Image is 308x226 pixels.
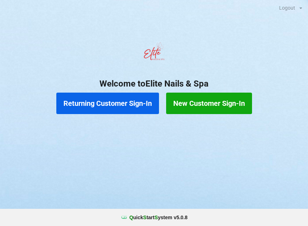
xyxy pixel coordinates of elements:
[120,214,128,221] img: favicon.ico
[129,215,133,220] span: Q
[129,214,188,221] b: uick tart ystem v 5.0.8
[279,5,295,10] div: Logout
[143,215,147,220] span: S
[56,93,159,114] button: Returning Customer Sign-In
[166,93,252,114] button: New Customer Sign-In
[154,215,158,220] span: S
[140,39,168,68] img: EliteNailsSpa-Logo1.png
